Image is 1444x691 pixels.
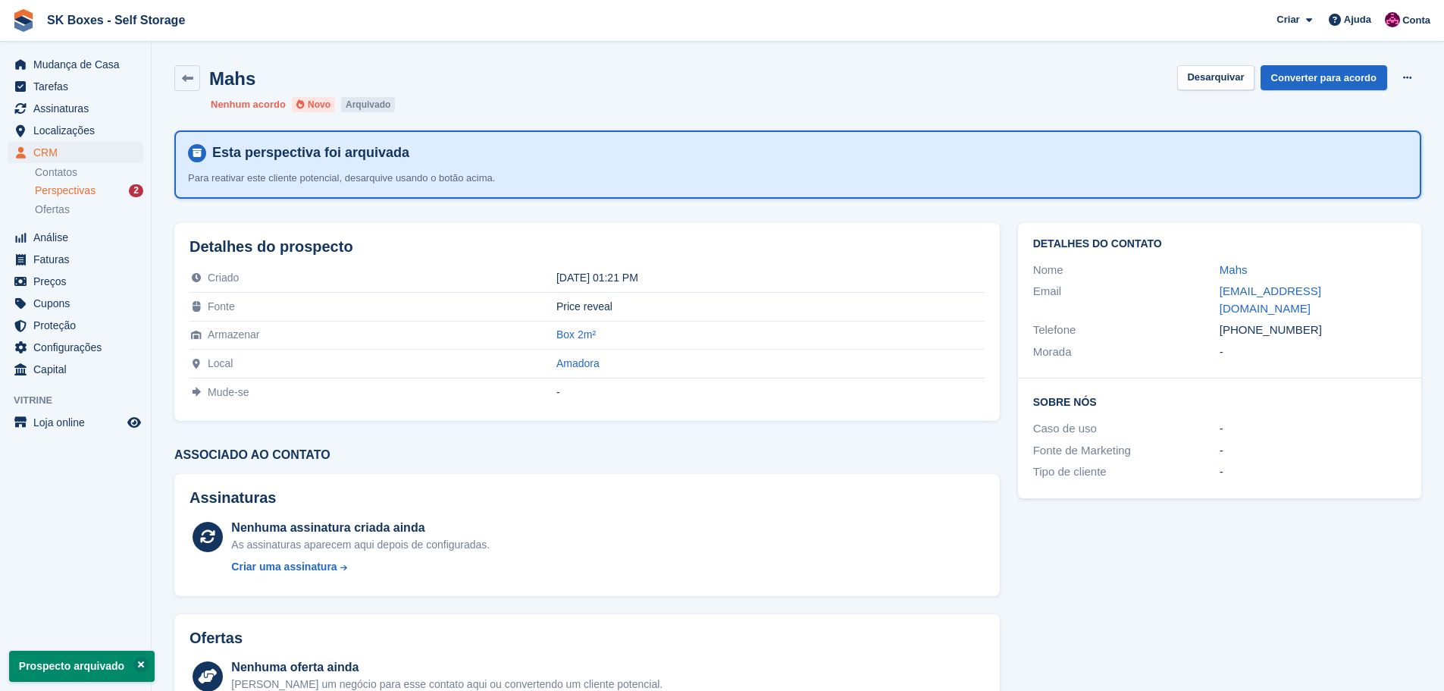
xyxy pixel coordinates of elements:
h2: Ofertas [190,630,243,647]
a: Criar uma assinatura [231,559,490,575]
div: Nenhuma assinatura criada ainda [231,519,490,537]
div: Nome [1033,262,1220,279]
span: Proteção [33,315,124,336]
span: Fonte [208,300,235,313]
div: - [1220,344,1406,361]
span: CRM [33,142,124,163]
div: - [556,386,985,398]
a: Loja de pré-visualização [125,413,143,432]
a: menu [8,359,143,380]
span: Tarefas [33,76,124,97]
div: Fonte de Marketing [1033,442,1220,460]
h2: Assinaturas [190,489,985,507]
h2: Mahs [209,68,255,89]
a: menu [8,120,143,141]
a: menu [8,293,143,314]
a: [EMAIL_ADDRESS][DOMAIN_NAME] [1220,284,1321,315]
a: menu [8,412,143,433]
h2: Detalhes do contato [1033,238,1406,250]
a: menu [8,249,143,270]
span: Localizações [33,120,124,141]
div: As assinaturas aparecem aqui depois de configuradas. [231,537,490,553]
a: Ofertas [35,202,143,218]
p: Prospecto arquivado [9,651,155,682]
span: Faturas [33,249,124,270]
a: menu [8,337,143,358]
span: Análise [33,227,124,248]
span: Criado [208,272,239,284]
a: menu [8,271,143,292]
div: 2 [129,184,143,197]
div: - [1220,463,1406,481]
img: stora-icon-8386f47178a22dfd0bd8f6a31ec36ba5ce8667c1dd55bd0f319d3a0aa187defe.svg [12,9,35,32]
div: - [1220,442,1406,460]
span: Configurações [33,337,124,358]
span: Mudança de Casa [33,54,124,75]
a: Mahs [1220,263,1248,276]
span: Ofertas [35,203,70,217]
span: Criar [1276,12,1299,27]
div: [DATE] 01:21 PM [556,272,985,284]
li: Nenhum acordo [211,97,286,112]
div: - [1220,420,1406,438]
span: Local [208,357,233,369]
a: Converter para acordo [1261,65,1387,90]
a: Box 2m² [556,328,596,341]
span: Assinaturas [33,98,124,119]
div: Morada [1033,344,1220,361]
a: menu [8,76,143,97]
div: Nenhuma oferta ainda [231,658,662,677]
div: Tipo de cliente [1033,463,1220,481]
div: [PHONE_NUMBER] [1220,322,1406,339]
div: Email [1033,283,1220,317]
h4: Esta perspectiva foi arquivada [206,144,1408,162]
div: Caso de uso [1033,420,1220,438]
span: Mude-se [208,386,249,398]
a: menu [8,98,143,119]
a: Contatos [35,165,143,180]
span: Vitrine [14,393,151,408]
a: menu [8,142,143,163]
a: Amadora [556,357,600,369]
a: Perspectivas 2 [35,183,143,199]
h2: Detalhes do prospecto [190,238,985,256]
span: Capital [33,359,124,380]
a: menu [8,54,143,75]
span: Ajuda [1344,12,1371,27]
span: Preços [33,271,124,292]
li: Arquivado [341,97,395,112]
span: Armazenar [208,328,259,341]
img: Joana Alegria [1385,12,1400,27]
p: Para reativar este cliente potencial, desarquive usando o botão acima. [188,171,719,186]
span: Cupons [33,293,124,314]
button: Desarquivar [1177,65,1254,90]
a: menu [8,315,143,336]
div: Criar uma assinatura [231,559,337,575]
div: Telefone [1033,322,1220,339]
span: Conta [1402,13,1430,28]
span: Loja online [33,412,124,433]
h2: Sobre Nós [1033,394,1406,409]
div: Price reveal [556,300,985,313]
h3: Associado ao contato [174,448,1000,462]
span: Perspectivas [35,184,96,198]
a: SK Boxes - Self Storage [41,8,191,33]
li: Novo [292,97,335,112]
a: menu [8,227,143,248]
